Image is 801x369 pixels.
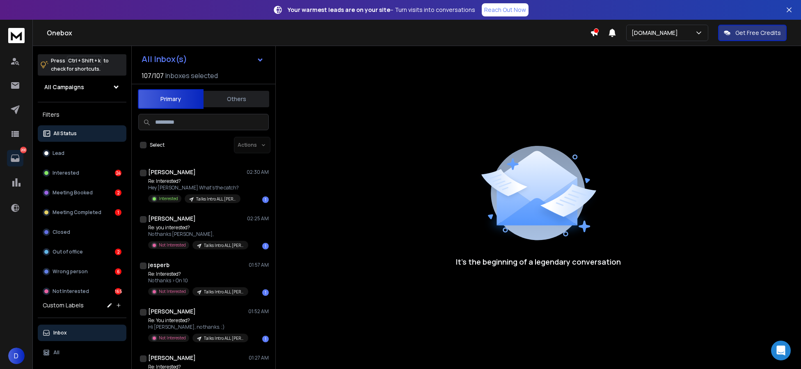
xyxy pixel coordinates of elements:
p: Talks Intro ALL [PERSON_NAME]@ #20250701 [204,289,243,295]
p: 01:52 AM [248,308,269,315]
button: Primary [138,89,204,109]
p: Closed [53,229,70,235]
p: Not Interested [53,288,89,295]
p: Meeting Booked [53,189,93,196]
p: Inbox [53,330,67,336]
p: Not Interested [159,288,186,295]
p: It’s the beginning of a legendary conversation [456,256,621,268]
button: Closed [38,224,126,240]
div: 1 [115,209,121,216]
div: Open Intercom Messenger [771,341,791,360]
p: 01:57 AM [249,262,269,268]
h3: Filters [38,109,126,120]
p: All Status [53,130,77,137]
a: Reach Out Now [482,3,529,16]
p: Talks Intro ALL [PERSON_NAME]@ #20250701 [196,196,236,202]
div: 1 [262,336,269,342]
p: Wrong person [53,268,88,275]
p: Get Free Credits [735,29,781,37]
p: Lead [53,150,64,157]
h3: Custom Labels [43,301,84,309]
h1: [PERSON_NAME] [148,354,196,362]
p: Reach Out Now [484,6,526,14]
p: – Turn visits into conversations [288,6,475,14]
h1: All Campaigns [44,83,84,91]
p: [DOMAIN_NAME] [632,29,681,37]
button: Others [204,90,269,108]
p: No thanks [PERSON_NAME], [148,231,247,238]
button: All Inbox(s) [135,51,270,67]
span: 107 / 107 [142,71,164,81]
h1: [PERSON_NAME] [148,214,196,223]
button: Out of office2 [38,244,126,260]
p: Re: you interested? [148,224,247,231]
p: Interested [159,196,178,202]
p: Re: You interested? [148,317,247,324]
h1: [PERSON_NAME] [148,307,196,316]
p: Press to check for shortcuts. [51,57,109,73]
h1: Onebox [47,28,590,38]
button: Not Interested165 [38,283,126,300]
button: D [8,348,25,364]
h3: Inboxes selected [165,71,218,81]
p: 02:25 AM [247,215,269,222]
p: 01:27 AM [249,355,269,361]
button: Meeting Completed1 [38,204,126,221]
button: Wrong person6 [38,263,126,280]
button: Get Free Credits [718,25,787,41]
p: Interested [53,170,79,176]
strong: Your warmest leads are on your site [288,6,390,14]
div: 1 [262,289,269,296]
p: 200 [20,147,27,153]
p: All [53,349,60,356]
a: 200 [7,150,23,166]
div: 24 [115,170,121,176]
button: All Status [38,125,126,142]
p: Talks Intro ALL [PERSON_NAME]@ #20250701 [204,335,243,341]
span: Ctrl + Shift + k [67,56,102,65]
button: Interested24 [38,165,126,181]
p: Re: Interested? [148,178,240,184]
button: All [38,344,126,361]
p: Hi [PERSON_NAME], no thanks. ;) [148,324,247,330]
p: Talks Intro ALL [PERSON_NAME]@ #20250701 [204,242,243,249]
div: 2 [115,249,121,255]
button: Meeting Booked2 [38,184,126,201]
div: 6 [115,268,121,275]
button: Lead [38,145,126,161]
button: Inbox [38,325,126,341]
label: Select [150,142,165,148]
p: Hey [PERSON_NAME] What’s the catch? [148,184,240,191]
div: 2 [115,189,121,196]
div: 1 [262,243,269,249]
p: Re: Interested? [148,271,247,277]
p: Out of office [53,249,83,255]
p: No thanks > On 10 [148,277,247,284]
h1: [PERSON_NAME] [148,168,196,176]
p: 02:30 AM [247,169,269,175]
button: All Campaigns [38,79,126,95]
h1: All Inbox(s) [142,55,187,63]
div: 165 [115,288,121,295]
h1: jesperb [148,261,169,269]
img: logo [8,28,25,43]
p: Not Interested [159,242,186,248]
p: Meeting Completed [53,209,101,216]
div: 1 [262,196,269,203]
p: Not Interested [159,335,186,341]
